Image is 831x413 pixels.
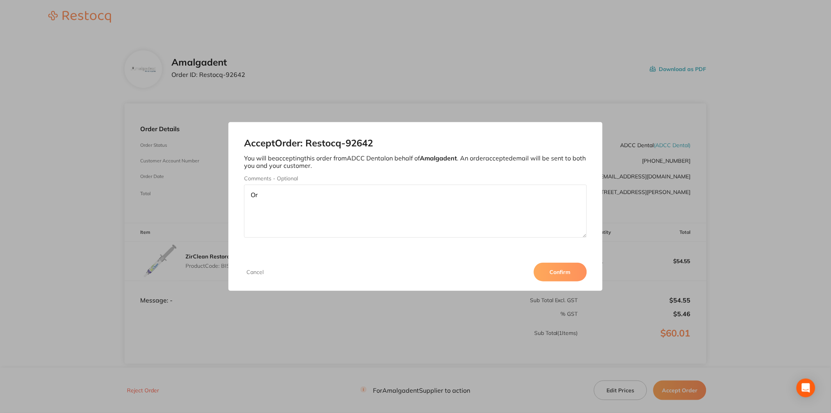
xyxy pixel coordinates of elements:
[244,138,587,149] h2: Accept Order: Restocq- 92642
[420,154,457,162] b: Amalgadent
[244,269,266,276] button: Cancel
[244,155,587,169] p: You will be accepting this order from ADCC Dental on behalf of . An order accepted email will be ...
[244,175,587,182] label: Comments - Optional
[534,263,587,281] button: Confirm
[797,379,815,397] div: Open Intercom Messenger
[244,185,587,238] textarea: Order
